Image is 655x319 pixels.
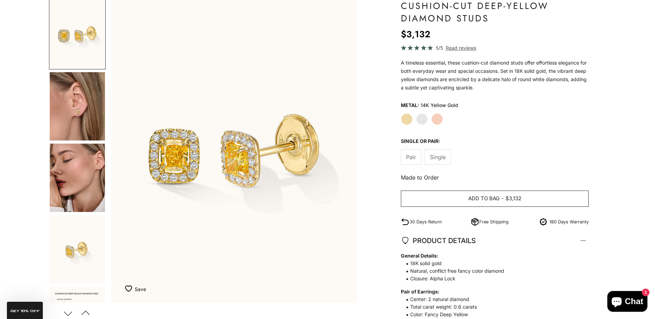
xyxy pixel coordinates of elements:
[468,194,500,203] span: Add to bag
[421,100,458,110] variant-option-value: 14K Yellow Gold
[401,100,419,110] legend: Metal:
[436,44,443,52] span: 5/5
[549,218,589,225] p: 180 Days Warranty
[50,215,105,283] img: #YellowGold
[410,218,442,225] p: 30 Days Return
[401,252,582,260] strong: General Details:
[401,27,430,41] sale-price: $3,132
[50,0,105,69] img: #YellowGold
[401,191,589,207] button: Add to bag-$3,132
[401,235,476,246] span: PRODUCT DETAILS
[10,309,40,313] span: GET 10% Off
[49,143,106,213] button: Go to item 5
[605,291,649,313] inbox-online-store-chat: Shopify online store chat
[401,275,582,282] span: Closure: Alpha Lock
[125,285,135,292] img: wishlist
[401,296,582,303] span: Center: 2 natural diamond
[401,260,582,267] span: 18K solid gold
[49,71,106,141] button: Go to item 4
[401,44,589,52] a: 5/5 Read reviews
[401,60,587,90] span: A timeless essential, these cushion-cut diamond studs offer effortless elegance for both everyday...
[401,136,440,146] legend: Single or Pair:
[50,72,105,141] img: #YellowGold #WhiteGold #RoseGold
[401,303,582,311] span: Total carat weight: 0.6 carats
[401,267,582,275] span: Natural, conflict free fancy color diamond
[50,144,105,212] img: #YellowGold #WhiteGold #RoseGold
[401,228,589,253] summary: PRODUCT DETAILS
[406,153,416,162] span: Pair
[505,194,521,203] span: $3,132
[125,282,146,296] button: Add to Wishlist
[49,214,106,284] button: Go to item 6
[401,173,589,182] p: Made to Order
[430,153,446,162] span: Single
[7,302,43,319] div: GET 10% Off
[401,288,582,296] strong: Pair of Earrings:
[479,218,509,225] p: Free Shipping
[401,311,582,318] span: Color: Fancy Deep Yellow
[446,44,476,52] span: Read reviews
